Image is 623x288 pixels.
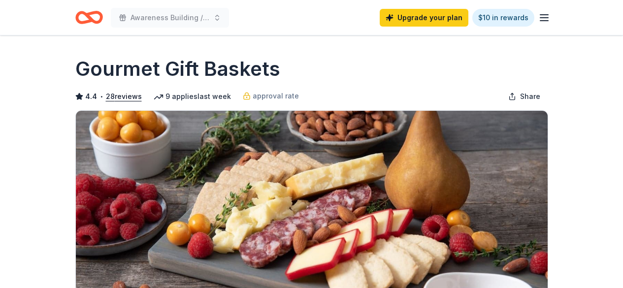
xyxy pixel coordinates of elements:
[520,91,540,102] span: Share
[111,8,229,28] button: Awareness Building / Social Engagement Event
[106,91,142,102] button: 28reviews
[99,93,103,100] span: •
[131,12,209,24] span: Awareness Building / Social Engagement Event
[75,55,280,83] h1: Gourmet Gift Baskets
[253,90,299,102] span: approval rate
[85,91,97,102] span: 4.4
[472,9,534,27] a: $10 in rewards
[243,90,299,102] a: approval rate
[154,91,231,102] div: 9 applies last week
[500,87,548,106] button: Share
[75,6,103,29] a: Home
[380,9,468,27] a: Upgrade your plan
